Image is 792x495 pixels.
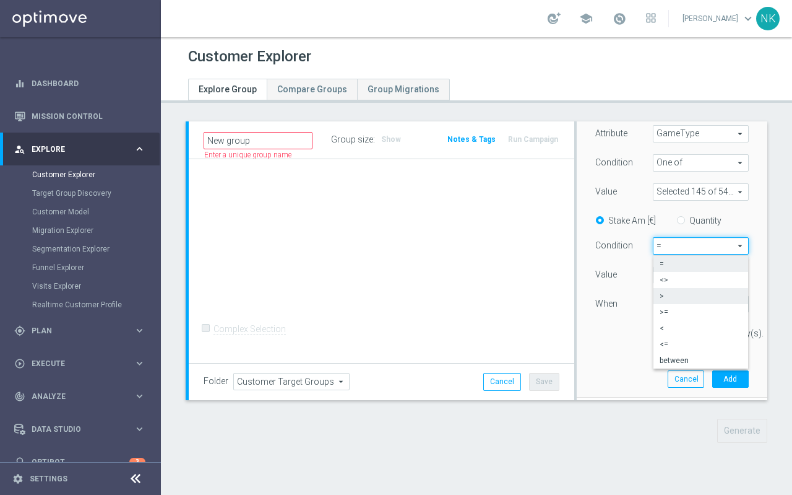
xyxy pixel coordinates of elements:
[32,146,134,153] span: Explore
[717,419,767,443] button: Generate
[14,392,146,401] button: track_changes Analyze keyboard_arrow_right
[595,240,633,251] label: Condition
[32,263,129,273] a: Funnel Explorer
[368,84,439,94] span: Group Migrations
[32,207,129,217] a: Customer Model
[608,215,656,226] label: Stake Am [€]
[660,323,742,333] span: <
[32,393,134,400] span: Analyze
[134,143,145,155] i: keyboard_arrow_right
[188,48,311,66] h1: Customer Explorer
[595,157,633,168] label: Condition
[14,100,145,133] div: Mission Control
[32,165,160,184] div: Customer Explorer
[660,307,742,317] span: >=
[595,298,618,309] label: When
[134,325,145,336] i: keyboard_arrow_right
[32,170,129,180] a: Customer Explorer
[32,296,160,314] div: Realtime Customer Profile
[529,373,559,390] button: Save
[30,475,67,483] a: Settings
[660,339,742,349] span: <=
[741,12,755,25] span: keyboard_arrow_down
[32,188,129,198] a: Target Group Discovery
[660,275,742,285] span: <>
[446,133,497,146] button: Notes & Tags
[14,144,146,154] button: person_search Explore keyboard_arrow_right
[32,426,134,433] span: Data Studio
[32,221,160,240] div: Migration Explorer
[134,357,145,369] i: keyboard_arrow_right
[134,390,145,402] i: keyboard_arrow_right
[373,134,375,145] label: :
[712,370,749,388] button: Add
[32,67,145,100] a: Dashboard
[129,458,145,466] div: 3
[14,358,134,369] div: Execute
[681,9,756,28] a: [PERSON_NAME]keyboard_arrow_down
[188,79,450,100] ul: Tabs
[14,424,146,434] button: Data Studio keyboard_arrow_right
[32,244,129,254] a: Segmentation Explorer
[653,184,748,200] span: gm_AZTECCOMBATLIVE gm_BIGBANKROULETTELIVE gm_CASHTRUCKXMASDELIVERY gm_CHICKENQUESTLIVE gm_DEADORA...
[32,240,160,258] div: Segmentation Explorer
[483,373,521,390] button: Cancel
[14,67,145,100] div: Dashboard
[14,326,146,336] button: gps_fixed Plan keyboard_arrow_right
[32,100,145,133] a: Mission Control
[32,258,160,277] div: Funnel Explorer
[32,277,160,296] div: Visits Explorer
[14,78,25,89] i: equalizer
[204,132,312,149] input: Enter a name for this target group
[756,7,780,30] div: NK
[14,359,146,369] button: play_circle_outline Execute keyboard_arrow_right
[660,259,742,269] span: =
[204,150,291,160] label: Enter a unique group name
[14,144,25,155] i: person_search
[277,84,347,94] span: Compare Groups
[32,445,129,478] a: Optibot
[14,79,146,89] button: equalizer Dashboard
[689,215,721,226] label: Quantity
[134,423,145,435] i: keyboard_arrow_right
[668,370,704,388] button: Cancel
[595,186,617,197] label: Value
[32,203,160,221] div: Customer Model
[14,144,134,155] div: Explore
[14,325,25,336] i: gps_fixed
[660,291,742,301] span: >
[32,300,129,310] a: Realtime Customer Profile
[32,281,129,291] a: Visits Explorer
[32,226,129,235] a: Migration Explorer
[660,356,742,366] span: between
[14,325,134,336] div: Plan
[199,84,257,94] span: Explore Group
[32,327,134,335] span: Plan
[579,12,593,25] span: school
[14,457,25,468] i: lightbulb
[14,391,25,402] i: track_changes
[204,376,228,387] label: Folder
[213,323,286,335] label: Complex Selection
[14,424,134,435] div: Data Studio
[14,391,134,402] div: Analyze
[14,457,146,467] button: lightbulb Optibot 3
[32,184,160,203] div: Target Group Discovery
[595,269,617,280] label: Value
[14,112,146,121] button: Mission Control
[12,473,24,484] i: settings
[736,328,764,338] span: day(s).
[595,128,627,139] label: Attribute
[331,134,373,145] label: Group size
[14,358,25,369] i: play_circle_outline
[32,360,134,367] span: Execute
[14,445,145,478] div: Optibot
